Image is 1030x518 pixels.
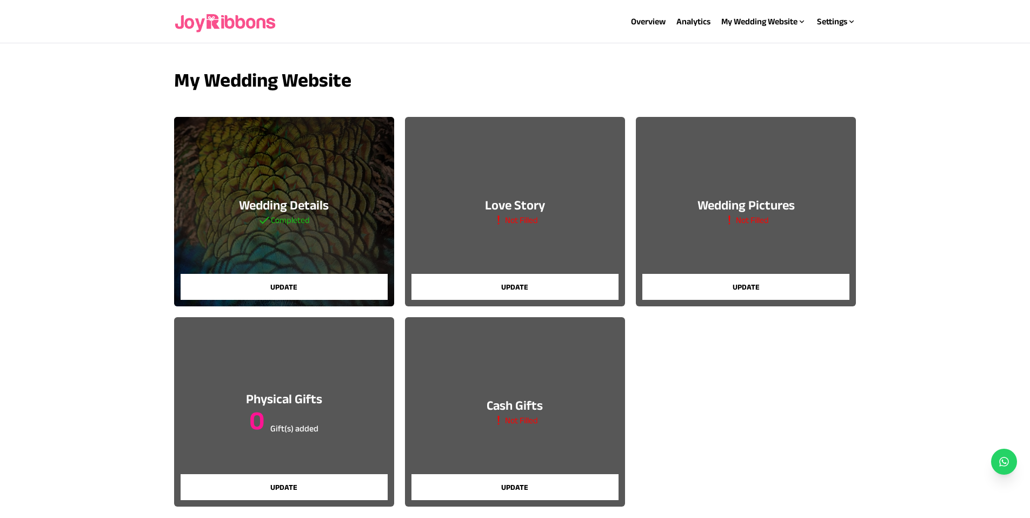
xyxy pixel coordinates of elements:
[697,196,795,214] h3: Wedding Pictures
[246,408,322,434] h3: 0
[631,17,666,26] a: Overview
[405,117,625,306] a: Love StoryNot FilledUpdate
[246,390,322,408] h3: Physical Gifts
[239,196,329,214] h3: Wedding Details
[487,397,543,414] h3: Cash Gifts
[492,214,538,227] h5: Not Filled
[174,117,394,306] a: Wedding DetailsCompletedUpdate
[181,274,388,300] button: Update
[181,474,388,500] button: Update
[405,317,625,507] a: Cash GiftsNot FilledUpdate
[411,474,619,500] button: Update
[485,196,545,214] h3: Love Story
[636,117,856,306] a: Wedding PicturesNot FilledUpdate
[721,15,806,28] div: My Wedding Website
[411,274,619,300] button: Update
[174,317,394,507] a: Physical Gifts0 Gift(s) addedUpdate
[174,69,856,91] h3: My Wedding Website
[676,17,710,26] a: Analytics
[642,274,849,300] button: Update
[487,414,543,427] h5: Not Filled
[258,214,310,227] h5: Completed
[270,424,318,433] sub: Gift(s) added
[723,214,769,227] h5: Not Filled
[174,4,278,39] img: joyribbons
[817,15,856,28] div: Settings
